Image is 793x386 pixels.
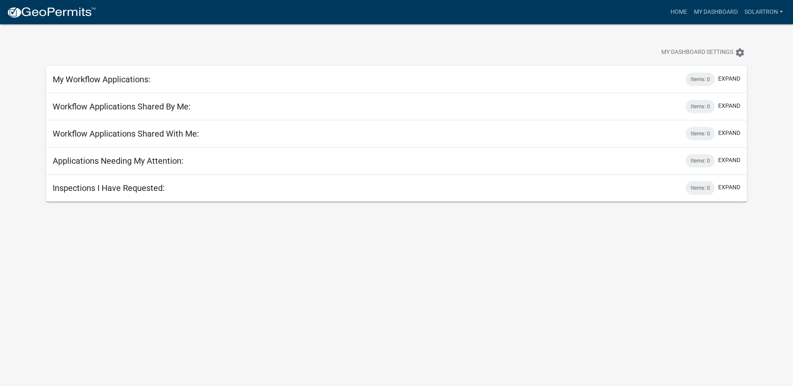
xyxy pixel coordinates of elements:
[718,129,740,137] button: expand
[718,74,740,83] button: expand
[53,129,199,139] h5: Workflow Applications Shared With Me:
[686,181,715,195] div: Items: 0
[718,183,740,192] button: expand
[718,156,740,165] button: expand
[53,183,165,193] h5: Inspections I Have Requested:
[53,156,184,166] h5: Applications Needing My Attention:
[718,102,740,110] button: expand
[661,48,733,58] span: My Dashboard Settings
[686,127,715,140] div: Items: 0
[691,4,741,20] a: My Dashboard
[735,48,745,58] i: settings
[686,154,715,168] div: Items: 0
[667,4,691,20] a: Home
[53,74,150,84] h5: My Workflow Applications:
[686,73,715,86] div: Items: 0
[655,44,752,61] button: My Dashboard Settingssettings
[53,102,191,112] h5: Workflow Applications Shared By Me:
[686,100,715,113] div: Items: 0
[741,4,786,20] a: solartron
